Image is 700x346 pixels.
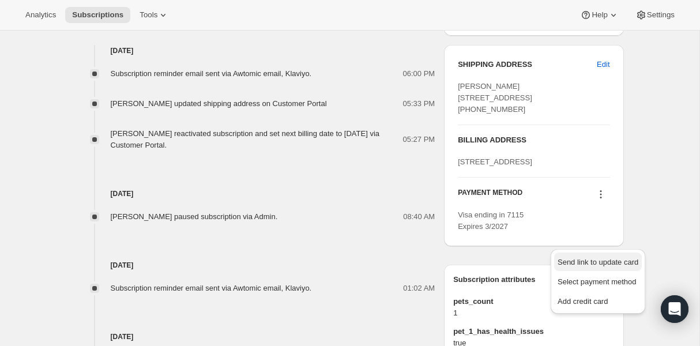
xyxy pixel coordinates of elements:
button: Analytics [18,7,63,23]
span: Subscriptions [72,10,123,20]
h3: SHIPPING ADDRESS [458,59,597,70]
span: Select payment method [558,277,637,286]
span: Subscription reminder email sent via Awtomic email, Klaviyo. [111,69,312,78]
span: [PERSON_NAME] reactivated subscription and set next billing date to [DATE] via Customer Portal. [111,129,380,149]
span: [PERSON_NAME] updated shipping address on Customer Portal [111,99,327,108]
span: 1 [453,307,614,319]
div: Open Intercom Messenger [661,295,688,323]
span: Visa ending in 7115 Expires 3/2027 [458,210,524,231]
h4: [DATE] [76,45,435,57]
span: Analytics [25,10,56,20]
h4: [DATE] [76,188,435,200]
span: Send link to update card [558,258,638,266]
span: [STREET_ADDRESS] [458,157,532,166]
span: 05:27 PM [403,134,435,145]
h3: Subscription attributes [453,274,588,290]
span: Subscription reminder email sent via Awtomic email, Klaviyo. [111,284,312,292]
span: pets_count [453,296,614,307]
button: Subscriptions [65,7,130,23]
span: 06:00 PM [403,68,435,80]
span: Help [592,10,607,20]
h4: [DATE] [76,331,435,343]
button: Tools [133,7,176,23]
span: [PERSON_NAME] paused subscription via Admin. [111,212,278,221]
h3: BILLING ADDRESS [458,134,609,146]
h4: [DATE] [76,259,435,271]
span: 01:02 AM [403,283,435,294]
button: Settings [629,7,682,23]
button: Help [573,7,626,23]
span: Tools [140,10,157,20]
span: pet_1_has_health_issues [453,326,614,337]
span: [PERSON_NAME] [STREET_ADDRESS] [PHONE_NUMBER] [458,82,532,114]
h3: PAYMENT METHOD [458,188,522,204]
span: Add credit card [558,297,608,306]
span: Settings [647,10,675,20]
span: 05:33 PM [403,98,435,110]
button: Edit [590,55,616,74]
button: Send link to update card [554,253,642,271]
button: Select payment method [554,272,642,291]
button: Add credit card [554,292,642,310]
span: Edit [597,59,609,70]
span: 08:40 AM [403,211,435,223]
